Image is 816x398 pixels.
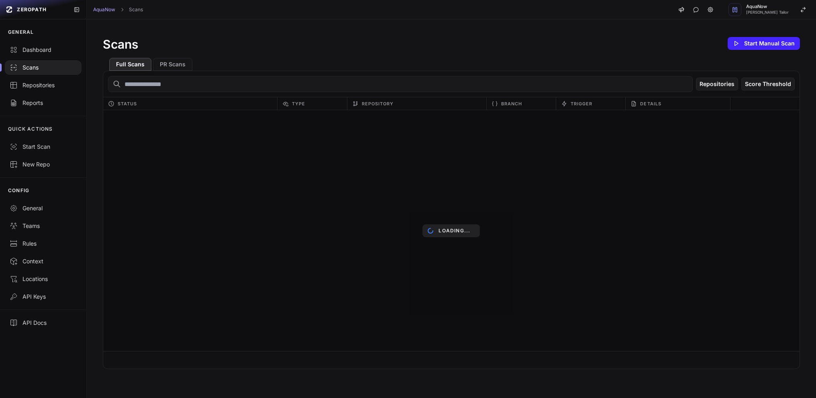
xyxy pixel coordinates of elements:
[109,58,151,71] button: Full Scans
[362,99,394,109] span: Repository
[118,99,137,109] span: Status
[8,187,29,194] p: CONFIG
[10,222,77,230] div: Teams
[10,257,77,265] div: Context
[10,240,77,248] div: Rules
[129,6,143,13] a: Scans
[501,99,522,109] span: Branch
[17,6,47,13] span: ZEROPATH
[640,99,661,109] span: Details
[153,58,192,71] button: PR Scans
[746,10,789,14] span: [PERSON_NAME] Tailor
[8,126,53,132] p: QUICK ACTIONS
[696,78,738,90] button: Repositories
[10,204,77,212] div: General
[103,37,138,51] h1: Scans
[10,81,77,89] div: Repositories
[728,37,800,50] button: Start Manual Scan
[119,7,125,12] svg: chevron right,
[741,78,795,90] button: Score Threshold
[439,228,470,234] p: Loading...
[571,99,593,109] span: Trigger
[292,99,305,109] span: Type
[10,275,77,283] div: Locations
[10,99,77,107] div: Reports
[93,6,115,13] a: AquaNow
[8,29,34,35] p: GENERAL
[93,6,143,13] nav: breadcrumb
[10,64,77,72] div: Scans
[10,160,77,168] div: New Repo
[10,46,77,54] div: Dashboard
[3,3,67,16] a: ZEROPATH
[10,143,77,151] div: Start Scan
[10,319,77,327] div: API Docs
[10,293,77,301] div: API Keys
[746,4,789,9] span: AquaNow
